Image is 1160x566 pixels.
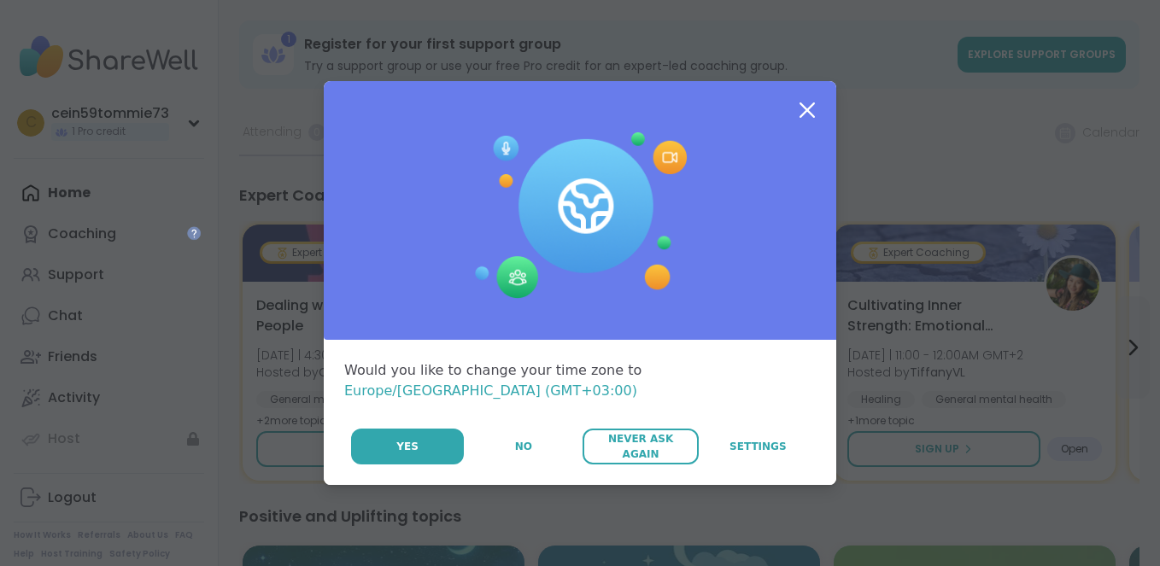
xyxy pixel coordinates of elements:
span: No [515,439,532,454]
span: Settings [729,439,787,454]
iframe: Spotlight [187,226,201,240]
img: Session Experience [473,132,687,300]
button: No [466,429,581,464]
span: Yes [396,439,419,454]
div: Would you like to change your time zone to [344,360,816,401]
a: Settings [700,429,816,464]
span: Europe/[GEOGRAPHIC_DATA] (GMT+03:00) [344,382,637,399]
span: Never Ask Again [591,431,689,462]
button: Never Ask Again [583,429,698,464]
button: Yes [351,429,464,464]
